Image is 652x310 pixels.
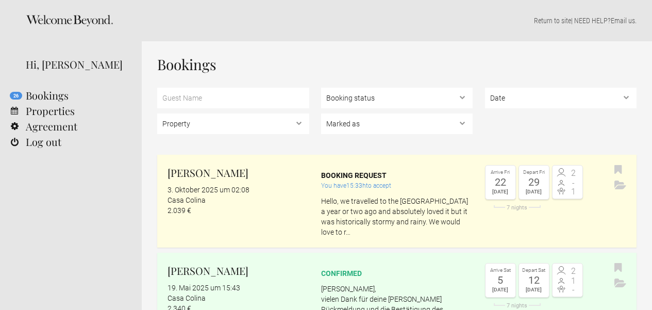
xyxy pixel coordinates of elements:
[485,303,549,308] div: 7 nights
[522,187,546,197] div: [DATE]
[321,196,473,237] p: Hello, we travelled to the [GEOGRAPHIC_DATA] a year or two ago and absolutely loved it but it was...
[522,168,546,177] div: Depart Fri
[321,170,473,181] div: Booking request
[567,286,580,294] span: -
[168,165,309,181] h2: [PERSON_NAME]
[157,113,309,134] select: ,
[157,15,637,26] p: | NEED HELP? .
[10,92,22,100] flynt-notification-badge: 26
[168,186,249,194] flynt-date-display: 3. Oktober 2025 um 02:08
[321,181,473,191] div: You have to accept
[168,284,240,292] flynt-date-display: 19. Mai 2025 um 15:43
[612,178,629,193] button: Archive
[522,266,546,275] div: Depart Sat
[567,169,580,177] span: 2
[612,276,629,291] button: Archive
[168,293,309,303] div: Casa Colina
[488,275,513,285] div: 5
[612,260,625,276] button: Bookmark
[567,188,580,196] span: 1
[522,177,546,187] div: 29
[321,113,473,134] select: , , ,
[534,17,571,25] a: Return to site
[611,17,635,25] a: Email us
[346,182,366,189] flynt-countdown: 15:33h
[488,266,513,275] div: Arrive Sat
[567,179,580,187] span: -
[522,285,546,295] div: [DATE]
[168,195,309,205] div: Casa Colina
[321,88,473,108] select: , ,
[157,155,637,248] a: [PERSON_NAME] 3. Oktober 2025 um 02:08 Casa Colina 2.039 € Booking request You have15:33hto accep...
[522,275,546,285] div: 12
[488,168,513,177] div: Arrive Fri
[485,88,637,108] select: ,
[168,206,191,215] flynt-currency: 2.039 €
[157,57,637,72] h1: Bookings
[157,88,309,108] input: Guest Name
[488,177,513,187] div: 22
[168,263,309,279] h2: [PERSON_NAME]
[485,205,549,210] div: 7 nights
[567,277,580,285] span: 1
[612,162,625,178] button: Bookmark
[567,267,580,275] span: 2
[321,268,473,279] div: confirmed
[488,187,513,197] div: [DATE]
[26,57,126,72] div: Hi, [PERSON_NAME]
[488,285,513,295] div: [DATE]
